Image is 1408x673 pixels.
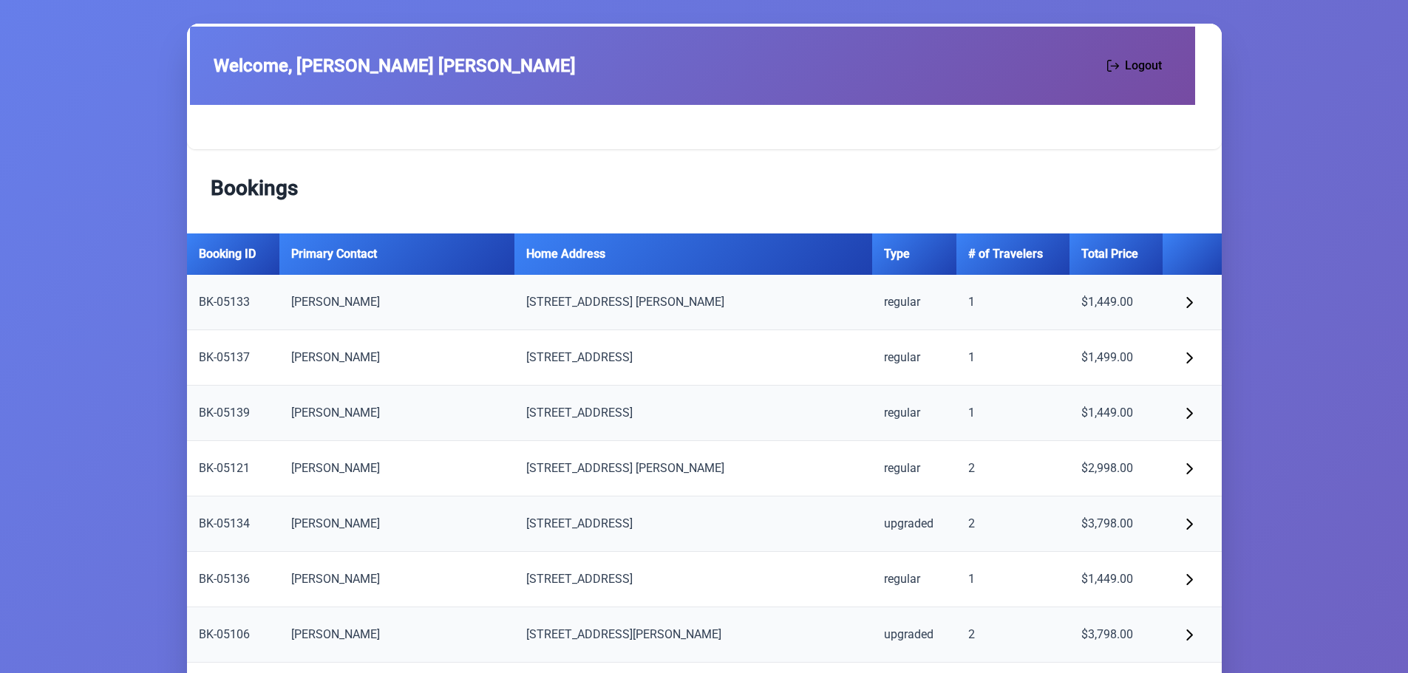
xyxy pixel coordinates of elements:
[279,441,514,496] td: [PERSON_NAME]
[1069,496,1163,552] td: $3,798.00
[956,607,1069,663] td: 2
[1069,330,1163,386] td: $1,499.00
[1098,50,1171,81] button: Logout
[956,386,1069,441] td: 1
[187,607,280,663] td: BK-05106
[872,233,956,275] th: Type
[872,386,956,441] td: regular
[514,233,872,275] th: Home Address
[214,52,576,79] span: Welcome, [PERSON_NAME] [PERSON_NAME]
[514,496,872,552] td: [STREET_ADDRESS]
[279,552,514,607] td: [PERSON_NAME]
[187,233,280,275] th: Booking ID
[187,275,280,330] td: BK-05133
[872,496,956,552] td: upgraded
[956,441,1069,496] td: 2
[872,552,956,607] td: regular
[279,330,514,386] td: [PERSON_NAME]
[872,607,956,663] td: upgraded
[279,275,514,330] td: [PERSON_NAME]
[187,386,280,441] td: BK-05139
[211,173,1198,204] h2: Bookings
[514,607,872,663] td: [STREET_ADDRESS][PERSON_NAME]
[279,386,514,441] td: [PERSON_NAME]
[956,330,1069,386] td: 1
[187,552,280,607] td: BK-05136
[1069,275,1163,330] td: $1,449.00
[1069,441,1163,496] td: $2,998.00
[514,552,872,607] td: [STREET_ADDRESS]
[187,441,280,496] td: BK-05121
[956,552,1069,607] td: 1
[1069,386,1163,441] td: $1,449.00
[872,441,956,496] td: regular
[514,330,872,386] td: [STREET_ADDRESS]
[872,275,956,330] td: regular
[187,496,280,552] td: BK-05134
[279,607,514,663] td: [PERSON_NAME]
[1069,233,1163,275] th: Total Price
[956,233,1069,275] th: # of Travelers
[187,330,280,386] td: BK-05137
[956,496,1069,552] td: 2
[279,233,514,275] th: Primary Contact
[514,275,872,330] td: [STREET_ADDRESS] [PERSON_NAME]
[1069,607,1163,663] td: $3,798.00
[514,386,872,441] td: [STREET_ADDRESS]
[872,330,956,386] td: regular
[279,496,514,552] td: [PERSON_NAME]
[1125,57,1162,75] span: Logout
[514,441,872,496] td: [STREET_ADDRESS] [PERSON_NAME]
[1069,552,1163,607] td: $1,449.00
[956,275,1069,330] td: 1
